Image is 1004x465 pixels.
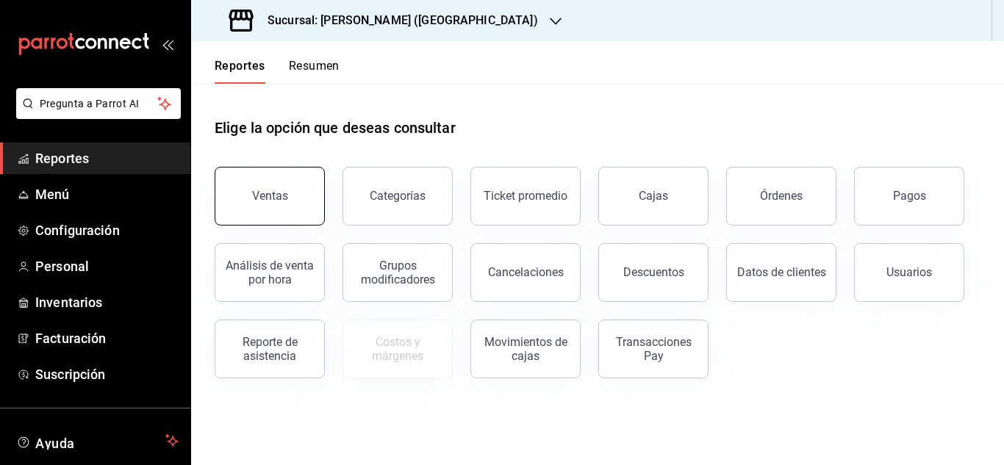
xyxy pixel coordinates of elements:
button: Categorías [343,167,453,226]
div: Ticket promedio [484,189,567,203]
div: Movimientos de cajas [480,335,571,363]
div: Costos y márgenes [352,335,443,363]
button: Órdenes [726,167,836,226]
div: Pagos [893,189,926,203]
button: Grupos modificadores [343,243,453,302]
h3: Sucursal: [PERSON_NAME] ([GEOGRAPHIC_DATA]) [256,12,538,29]
div: Grupos modificadores [352,259,443,286]
button: Ventas [215,167,325,226]
span: Suscripción [35,364,179,384]
button: Transacciones Pay [598,320,709,378]
button: Cancelaciones [470,243,581,302]
span: Personal [35,256,179,276]
button: Usuarios [854,243,964,302]
button: Descuentos [598,243,709,302]
span: Menú [35,184,179,204]
div: Cajas [639,189,668,203]
h1: Elige la opción que deseas consultar [215,117,456,139]
div: Categorías [370,189,426,203]
button: Ticket promedio [470,167,581,226]
button: Pagos [854,167,964,226]
button: Reporte de asistencia [215,320,325,378]
button: Datos de clientes [726,243,836,302]
button: Reportes [215,59,265,84]
div: Análisis de venta por hora [224,259,315,286]
div: Datos de clientes [737,265,826,279]
button: Resumen [289,59,340,84]
div: Órdenes [760,189,803,203]
span: Ayuda [35,432,159,450]
div: Reporte de asistencia [224,335,315,363]
span: Inventarios [35,292,179,312]
button: Pregunta a Parrot AI [16,88,181,119]
div: Ventas [252,189,288,203]
div: Transacciones Pay [608,335,699,363]
button: Movimientos de cajas [470,320,581,378]
button: open_drawer_menu [162,38,173,50]
span: Reportes [35,148,179,168]
span: Facturación [35,328,179,348]
button: Análisis de venta por hora [215,243,325,302]
div: Usuarios [886,265,932,279]
span: Configuración [35,220,179,240]
div: navigation tabs [215,59,340,84]
button: Cajas [598,167,709,226]
a: Pregunta a Parrot AI [10,107,181,122]
div: Cancelaciones [488,265,564,279]
span: Pregunta a Parrot AI [40,96,158,112]
button: Contrata inventarios para ver este reporte [343,320,453,378]
div: Descuentos [623,265,684,279]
